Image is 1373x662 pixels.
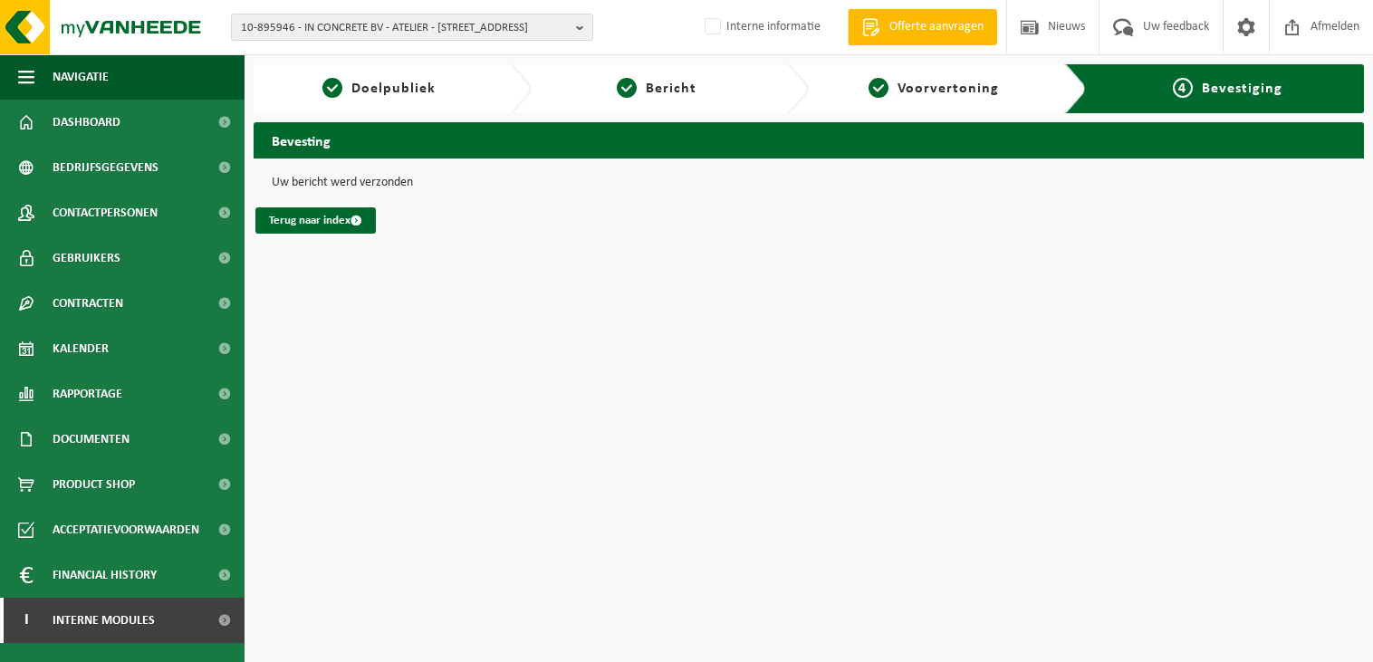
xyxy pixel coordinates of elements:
[53,552,157,598] span: Financial History
[701,14,821,41] label: Interne informatie
[53,100,120,145] span: Dashboard
[53,462,135,507] span: Product Shop
[53,235,120,281] span: Gebruikers
[231,14,593,41] button: 10-895946 - IN CONCRETE BV - ATELIER - [STREET_ADDRESS]
[272,177,1346,189] p: Uw bericht werd verzonden
[898,82,999,96] span: Voorvertoning
[53,190,158,235] span: Contactpersonen
[848,9,997,45] a: Offerte aanvragen
[53,54,109,100] span: Navigatie
[869,78,888,98] span: 3
[241,14,569,42] span: 10-895946 - IN CONCRETE BV - ATELIER - [STREET_ADDRESS]
[351,82,436,96] span: Doelpubliek
[1202,82,1282,96] span: Bevestiging
[322,78,342,98] span: 1
[254,122,1364,158] h2: Bevesting
[53,281,123,326] span: Contracten
[53,598,155,643] span: Interne modules
[53,326,109,371] span: Kalender
[53,371,122,417] span: Rapportage
[1173,78,1193,98] span: 4
[53,417,130,462] span: Documenten
[646,82,696,96] span: Bericht
[53,145,158,190] span: Bedrijfsgegevens
[885,18,988,36] span: Offerte aanvragen
[53,507,199,552] span: Acceptatievoorwaarden
[18,598,34,643] span: I
[255,207,376,234] a: Terug naar index
[617,78,637,98] span: 2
